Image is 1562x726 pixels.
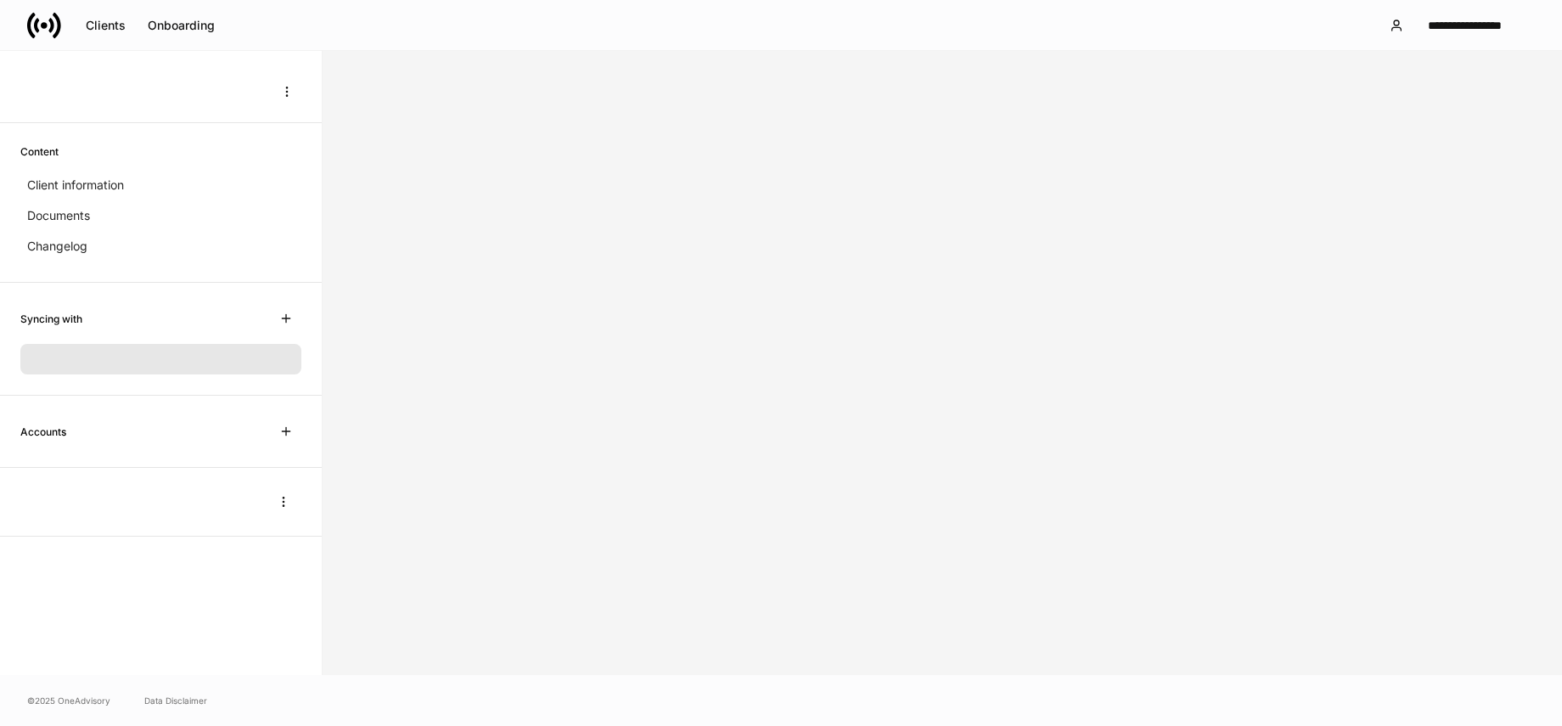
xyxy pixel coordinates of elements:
h6: Syncing with [20,311,82,327]
button: Onboarding [137,12,226,39]
p: Client information [27,177,124,194]
div: Onboarding [148,20,215,31]
a: Client information [20,170,301,200]
span: © 2025 OneAdvisory [27,694,110,707]
h6: Accounts [20,424,66,440]
button: Clients [75,12,137,39]
h6: Content [20,144,59,160]
a: Documents [20,200,301,231]
p: Changelog [27,238,87,255]
a: Changelog [20,231,301,262]
p: Documents [27,207,90,224]
div: Clients [86,20,126,31]
a: Data Disclaimer [144,694,207,707]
